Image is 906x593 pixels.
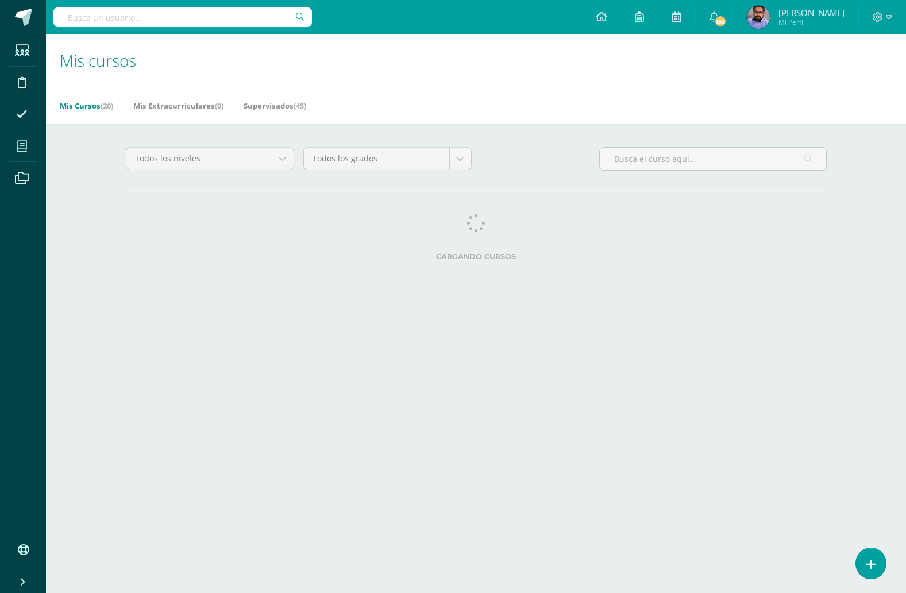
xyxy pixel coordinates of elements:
[60,49,136,71] span: Mis cursos
[244,97,306,115] a: Supervisados(45)
[53,7,312,27] input: Busca un usuario...
[778,7,845,18] span: [PERSON_NAME]
[600,148,826,170] input: Busca el curso aquí...
[135,148,263,170] span: Todos los niveles
[294,101,306,111] span: (45)
[747,6,770,29] img: 7c3d6755148f85b195babec4e2a345e8.png
[215,101,223,111] span: (0)
[313,148,441,170] span: Todos los grados
[133,97,223,115] a: Mis Extracurriculares(0)
[126,148,294,170] a: Todos los niveles
[101,101,113,111] span: (20)
[304,148,471,170] a: Todos los grados
[778,17,845,27] span: Mi Perfil
[60,97,113,115] a: Mis Cursos(20)
[126,252,827,261] label: Cargando cursos
[714,15,727,28] span: 152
